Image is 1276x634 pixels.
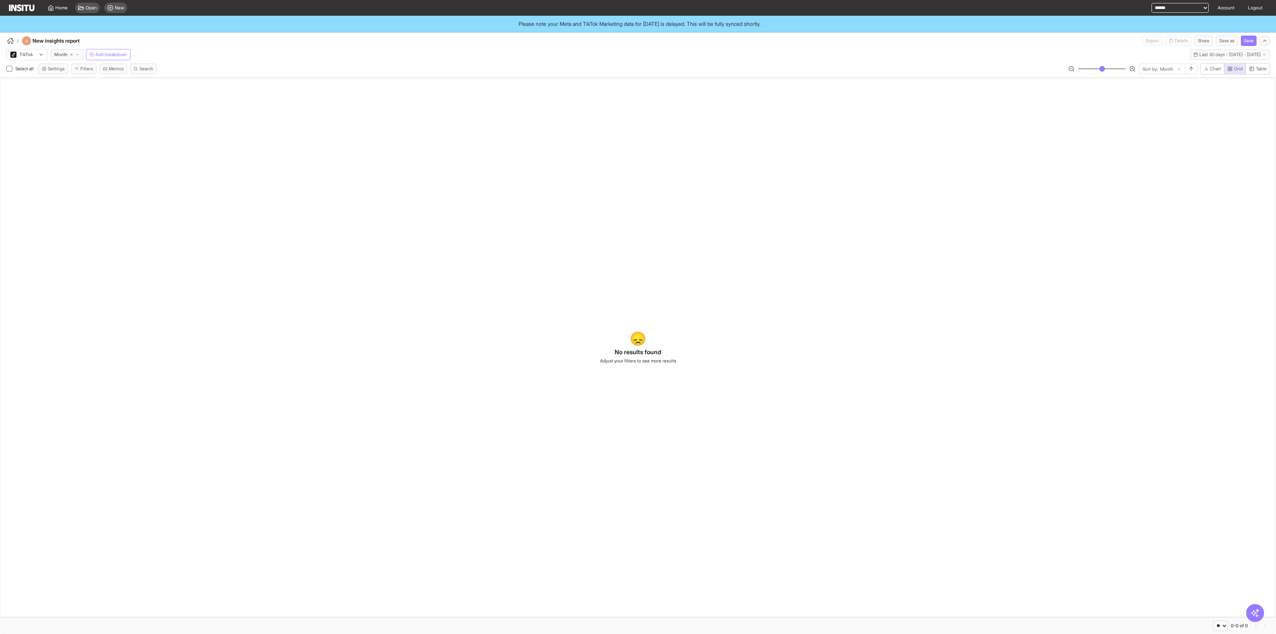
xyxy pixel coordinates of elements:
span: Please note your Meta and TikTok Marketing data for [DATE] is delayed. This will be fully synced ... [519,20,760,28]
h4: New insights report [33,37,100,45]
img: Logo [9,4,34,11]
button: / [6,36,19,45]
div: New insights report [22,36,100,45]
span: You cannot delete a preset report. [1165,36,1192,46]
button: Table [1246,63,1270,74]
span: New [115,5,124,11]
span: Settings [48,66,65,72]
span: Adjust your filters to see more results [600,358,676,364]
span: Month [54,52,68,58]
span: Select all [15,66,35,71]
span: Home [55,5,68,11]
button: Metrics [99,64,127,74]
button: Settings [39,64,68,74]
button: Chart [1200,63,1224,74]
button: Share [1194,36,1213,46]
div: 0-0 of 0 [1231,623,1248,629]
span: Add breakdown [95,52,127,58]
span: No results found [615,347,661,356]
span: Search [139,66,153,72]
button: Grid [1224,63,1246,74]
button: Filters [71,64,96,74]
span: Open [86,5,97,11]
span: Grid [1234,66,1243,72]
span: Last 30 days - [DATE] - [DATE] [1199,52,1261,58]
button: Save [1241,36,1257,46]
span: Exporting requires data to be present. [1143,36,1162,46]
button: Add breakdown [86,49,130,60]
span: Chart [1210,66,1221,72]
span: Table [1256,66,1267,72]
span: / [17,37,19,45]
span: Sort by: [1143,66,1158,72]
button: Month [51,49,83,60]
button: Delete [1165,36,1192,46]
span: 😞 [630,331,646,346]
button: Save as [1216,36,1238,46]
button: Search [130,64,157,74]
button: Export [1143,36,1162,46]
button: Last 30 days - [DATE] - [DATE] [1190,49,1270,60]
